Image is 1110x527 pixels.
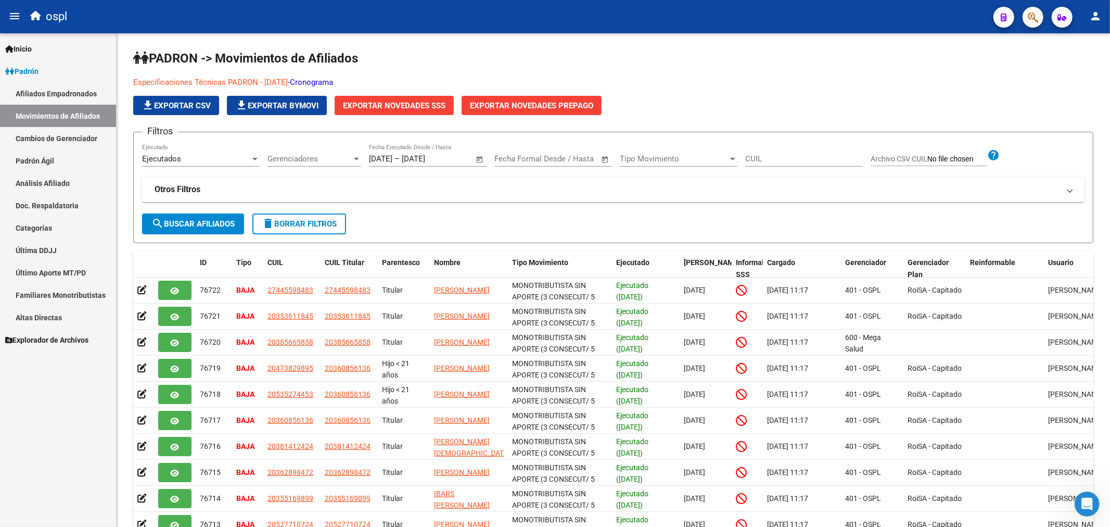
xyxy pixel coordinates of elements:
[200,286,221,294] span: 76722
[142,214,244,234] button: Buscar Afiliados
[908,390,962,398] span: RoiSA - Capitado
[616,333,648,354] span: Ejecutado ([DATE])
[267,338,313,346] span: 20385665858
[236,468,254,476] strong: BAJA
[142,177,1085,202] mat-expansion-panel-header: Otros Filtros
[767,364,808,372] span: [DATE] 11:17
[262,219,337,229] span: Borrar Filtros
[46,5,67,28] span: ospl
[434,490,490,510] span: IBARS [PERSON_NAME]
[235,101,318,110] span: Exportar Bymovi
[470,101,593,110] span: Exportar Novedades Prepago
[227,96,327,115] button: Exportar Bymovi
[1048,286,1104,294] span: [PERSON_NAME]
[845,468,881,476] span: 401 - OSPL
[200,442,221,450] span: 76716
[767,468,808,476] span: [DATE] 11:17
[378,252,430,286] datatable-header-cell: Parentesco
[325,442,371,450] span: 20381412424
[680,252,732,286] datatable-header-cell: Fecha Formal
[267,468,313,476] span: 20362898472
[616,411,648,432] span: Ejecutado ([DATE])
[1089,10,1102,22] mat-icon: person
[512,359,595,392] span: MONOTRIBUTISTA SIN APORTE (3 CONSECUT/ 5 ALTERNAD)
[434,258,461,267] span: Nombre
[908,258,949,279] span: Gerenciador Plan
[267,494,313,503] span: 20355169899
[903,252,966,286] datatable-header-cell: Gerenciador Plan
[155,184,200,195] strong: Otros Filtros
[382,338,403,346] span: Titular
[616,258,649,267] span: Ejecutado
[321,252,378,286] datatable-header-cell: CUIL Titular
[1048,258,1074,267] span: Usuario
[845,333,881,354] span: 600 - Mega Salud
[512,281,595,313] span: MONOTRIBUTISTA SIN APORTE (3 CONSECUT/ 5 ALTERNAD)
[325,494,371,503] span: 20355169899
[402,154,452,164] input: Fecha fin
[684,312,705,320] span: [DATE]
[434,416,490,424] span: [PERSON_NAME]
[970,258,1015,267] span: Reinformable
[434,338,490,346] span: [PERSON_NAME]
[434,468,490,476] span: [PERSON_NAME]
[236,494,254,503] strong: BAJA
[927,155,987,164] input: Archivo CSV CUIL
[133,78,288,87] a: Especificaciones Técnicas PADRON - [DATE]
[267,364,313,372] span: 20473829895
[845,258,886,267] span: Gerenciador
[462,96,602,115] button: Exportar Novedades Prepago
[5,66,39,77] span: Padrón
[382,468,403,476] span: Titular
[5,43,32,55] span: Inicio
[200,494,221,503] span: 76714
[908,442,962,450] span: RoiSA - Capitado
[684,442,705,450] span: [DATE]
[382,258,420,267] span: Parentesco
[434,364,490,372] span: [PERSON_NAME]
[684,468,705,476] span: [DATE]
[236,364,254,372] strong: BAJA
[767,390,808,398] span: [DATE] 11:17
[512,385,595,418] span: MONOTRIBUTISTA SIN APORTE (3 CONSECUT/ 5 ALTERNAD)
[616,359,648,380] span: Ejecutado ([DATE])
[845,364,881,372] span: 401 - OSPL
[1048,312,1104,320] span: [PERSON_NAME]
[732,252,763,286] datatable-header-cell: Informable SSS
[325,390,371,398] span: 20360856136
[684,494,705,503] span: [DATE]
[512,437,595,470] span: MONOTRIBUTISTA SIN APORTE (3 CONSECUT/ 5 ALTERNAD)
[767,416,808,424] span: [DATE] 11:17
[1048,442,1104,450] span: [PERSON_NAME]
[236,286,254,294] strong: BAJA
[5,334,88,346] span: Explorador de Archivos
[200,312,221,320] span: 76721
[512,411,595,444] span: MONOTRIBUTISTA SIN APORTE (3 CONSECUT/ 5 ALTERNAD)
[845,416,881,424] span: 401 - OSPL
[196,252,232,286] datatable-header-cell: ID
[736,258,772,279] span: Informable SSS
[1048,390,1104,398] span: [PERSON_NAME]
[1048,416,1104,424] span: [PERSON_NAME]
[845,286,881,294] span: 401 - OSPL
[684,338,705,346] span: [DATE]
[232,252,263,286] datatable-header-cell: Tipo
[845,312,881,320] span: 401 - OSPL
[142,99,154,111] mat-icon: file_download
[267,390,313,398] span: 20535274453
[512,333,595,366] span: MONOTRIBUTISTA SIN APORTE (3 CONSECUT/ 5 ALTERNAD)
[871,155,927,163] span: Archivo CSV CUIL
[267,442,313,450] span: 20381412424
[434,312,490,320] span: [PERSON_NAME]
[325,312,371,320] span: 20353611845
[908,286,962,294] span: RoiSA - Capitado
[908,312,962,320] span: RoiSA - Capitado
[133,51,358,66] span: PADRON -> Movimientos de Afiliados
[382,286,403,294] span: Titular
[616,490,648,510] span: Ejecutado ([DATE])
[325,364,371,372] span: 20360856136
[763,252,841,286] datatable-header-cell: Cargado
[382,494,403,503] span: Titular
[267,258,283,267] span: CUIL
[335,96,454,115] button: Exportar Novedades SSS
